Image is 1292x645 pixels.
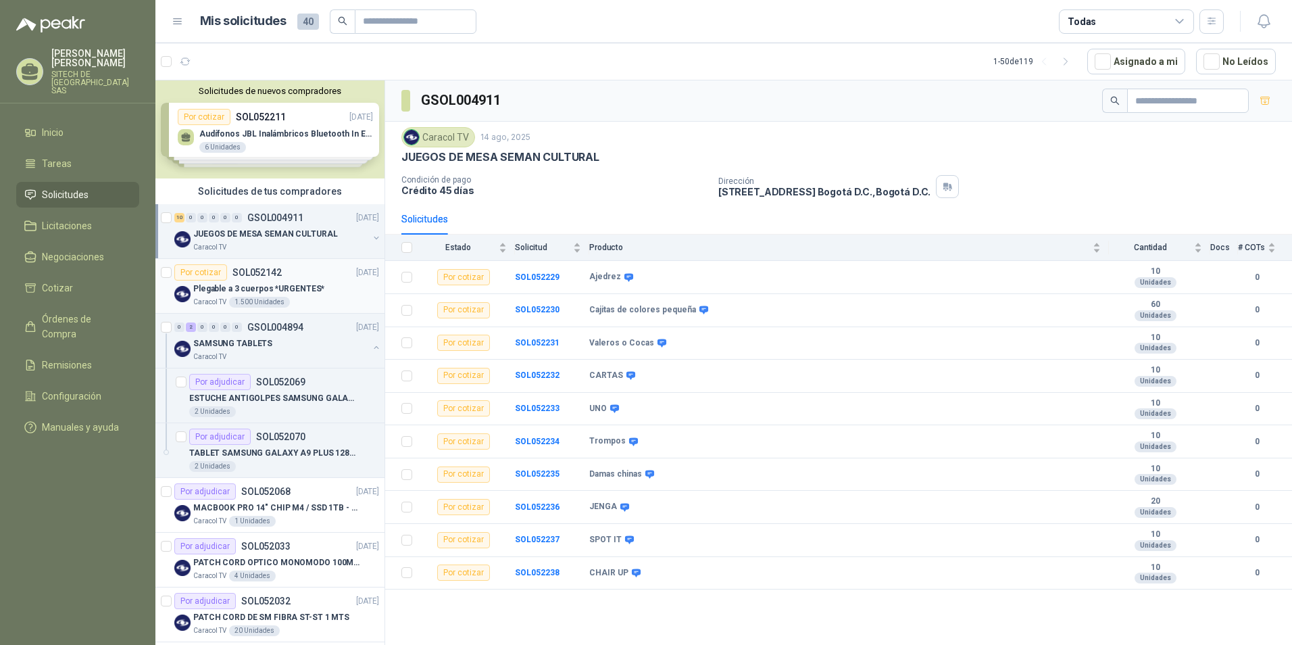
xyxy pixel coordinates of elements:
[155,478,384,533] a: Por adjudicarSOL052068[DATE] Company LogoMACBOOK PRO 14" CHIP M4 / SSD 1TB - 24 GB RAMCaracol TV1...
[1109,529,1202,540] b: 10
[42,420,119,435] span: Manuales y ayuda
[515,272,560,282] b: SOL052229
[42,249,104,264] span: Negociaciones
[174,210,382,253] a: 10 0 0 0 0 0 GSOL004911[DATE] Company LogoJUEGOS DE MESA SEMAN CULTURALCaracol TV
[193,516,226,527] p: Caracol TV
[1135,376,1176,387] div: Unidades
[155,368,384,423] a: Por adjudicarSOL052069ESTUCHE ANTIGOLPES SAMSUNG GALAXY TAB A9 + VIDRIO TEMPLADO2 Unidades
[401,127,475,147] div: Caracol TV
[437,302,490,318] div: Por cotizar
[232,213,242,222] div: 0
[356,540,379,553] p: [DATE]
[515,235,589,261] th: Solicitud
[1109,398,1202,409] b: 10
[420,243,496,252] span: Estado
[189,374,251,390] div: Por adjudicar
[356,595,379,608] p: [DATE]
[193,242,226,253] p: Caracol TV
[155,259,384,314] a: Por cotizarSOL052142[DATE] Company LogoPlegable a 3 cuerpos *URGENTES*Caracol TV1.500 Unidades
[1135,277,1176,288] div: Unidades
[437,499,490,515] div: Por cotizar
[174,286,191,302] img: Company Logo
[193,502,362,515] p: MACBOOK PRO 14" CHIP M4 / SSD 1TB - 24 GB RAM
[1087,49,1185,74] button: Asignado a mi
[51,70,139,95] p: SITECH DE [GEOGRAPHIC_DATA] SAS
[16,151,139,176] a: Tareas
[241,487,291,496] p: SOL052068
[155,178,384,204] div: Solicitudes de tus compradores
[1135,310,1176,321] div: Unidades
[589,305,696,316] b: Cajitas de colores pequeña
[437,532,490,548] div: Por cotizar
[189,429,251,445] div: Por adjudicar
[193,611,349,624] p: PATCH CORD DE SM FIBRA ST-ST 1 MTS
[174,560,191,576] img: Company Logo
[42,187,89,202] span: Solicitudes
[174,341,191,357] img: Company Logo
[356,266,379,279] p: [DATE]
[1238,304,1276,316] b: 0
[1109,300,1202,310] b: 60
[589,469,642,480] b: Damas chinas
[16,275,139,301] a: Cotizar
[1238,435,1276,448] b: 0
[515,437,560,446] b: SOL052234
[718,186,930,197] p: [STREET_ADDRESS] Bogotá D.C. , Bogotá D.C.
[247,213,303,222] p: GSOL004911
[193,571,226,581] p: Caracol TV
[1109,496,1202,507] b: 20
[174,264,227,281] div: Por cotizar
[1238,243,1265,252] span: # COTs
[42,281,73,295] span: Cotizar
[515,469,560,479] a: SOL052235
[193,556,362,569] p: PATCH CORD OPTICO MONOMODO 100MTS
[42,156,72,171] span: Tareas
[16,182,139,208] a: Solicitudes
[1238,235,1292,261] th: # COTs
[247,322,303,332] p: GSOL004894
[1110,96,1120,105] span: search
[515,305,560,314] a: SOL052230
[229,297,290,308] div: 1.500 Unidades
[1109,563,1202,573] b: 10
[174,505,191,521] img: Company Logo
[174,322,184,332] div: 0
[356,212,379,224] p: [DATE]
[155,533,384,588] a: Por adjudicarSOL052033[DATE] Company LogoPATCH CORD OPTICO MONOMODO 100MTSCaracol TV4 Unidades
[589,371,623,381] b: CARTAS
[589,243,1090,252] span: Producto
[515,338,560,348] a: SOL052231
[256,377,305,387] p: SOL052069
[220,322,230,332] div: 0
[1109,333,1202,343] b: 10
[197,213,207,222] div: 0
[1109,243,1191,252] span: Cantidad
[1135,343,1176,354] div: Unidades
[515,371,560,380] a: SOL052232
[174,213,184,222] div: 10
[1135,408,1176,419] div: Unidades
[1109,365,1202,376] b: 10
[515,568,560,577] b: SOL052238
[193,283,324,295] p: Plegable a 3 cuerpos *URGENTES*
[420,235,515,261] th: Estado
[193,352,226,362] p: Caracol TV
[437,368,490,384] div: Por cotizar
[1238,501,1276,514] b: 0
[515,502,560,512] b: SOL052236
[155,80,384,178] div: Solicitudes de nuevos compradoresPor cotizarSOL052211[DATE] Audífonos JBL Inalámbricos Bluetooth ...
[42,312,126,341] span: Órdenes de Compra
[189,406,236,417] div: 2 Unidades
[437,269,490,285] div: Por cotizar
[356,321,379,334] p: [DATE]
[338,16,347,26] span: search
[16,244,139,270] a: Negociaciones
[993,51,1076,72] div: 1 - 50 de 119
[437,565,490,581] div: Por cotizar
[1238,468,1276,481] b: 0
[1109,431,1202,441] b: 10
[1238,533,1276,546] b: 0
